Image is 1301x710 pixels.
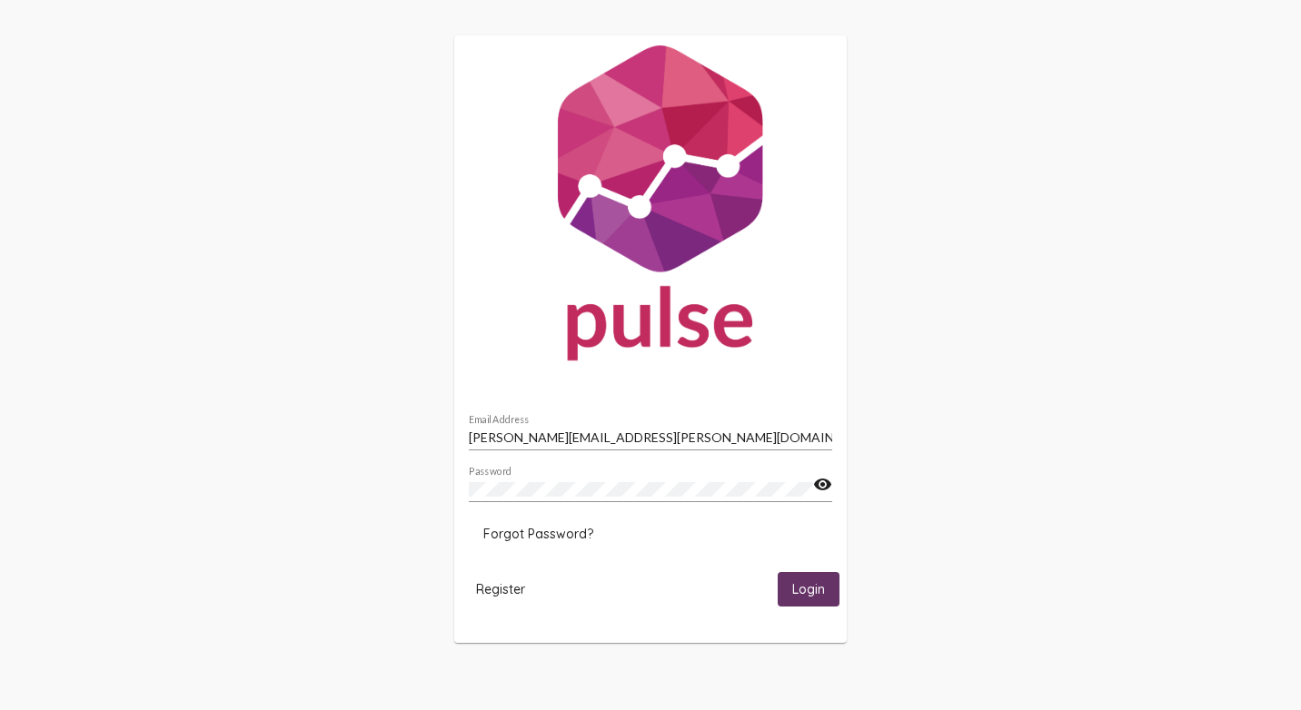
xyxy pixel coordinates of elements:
button: Forgot Password? [469,518,608,550]
button: Register [462,572,540,606]
span: Register [476,581,525,597]
mat-icon: visibility [813,474,832,496]
span: Login [792,582,825,598]
img: Pulse For Good Logo [454,35,847,379]
button: Login [778,572,839,606]
span: Forgot Password? [483,526,593,542]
